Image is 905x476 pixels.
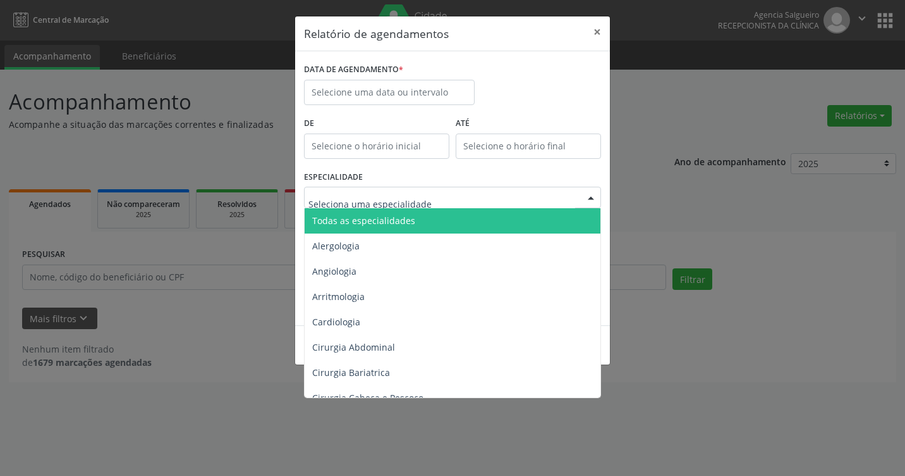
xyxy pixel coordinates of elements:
[312,240,360,252] span: Alergologia
[312,316,360,328] span: Cardiologia
[585,16,610,47] button: Close
[304,134,449,159] input: Selecione o horário inicial
[312,265,356,277] span: Angiologia
[312,366,390,379] span: Cirurgia Bariatrica
[304,60,403,80] label: DATA DE AGENDAMENTO
[312,341,395,353] span: Cirurgia Abdominal
[312,392,423,404] span: Cirurgia Cabeça e Pescoço
[308,191,575,216] input: Seleciona uma especialidade
[304,114,449,134] label: De
[312,291,365,303] span: Arritmologia
[456,114,601,134] label: ATÉ
[304,80,475,105] input: Selecione uma data ou intervalo
[312,215,415,227] span: Todas as especialidades
[304,168,363,187] label: ESPECIALIDADE
[304,25,449,42] h5: Relatório de agendamentos
[456,134,601,159] input: Selecione o horário final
